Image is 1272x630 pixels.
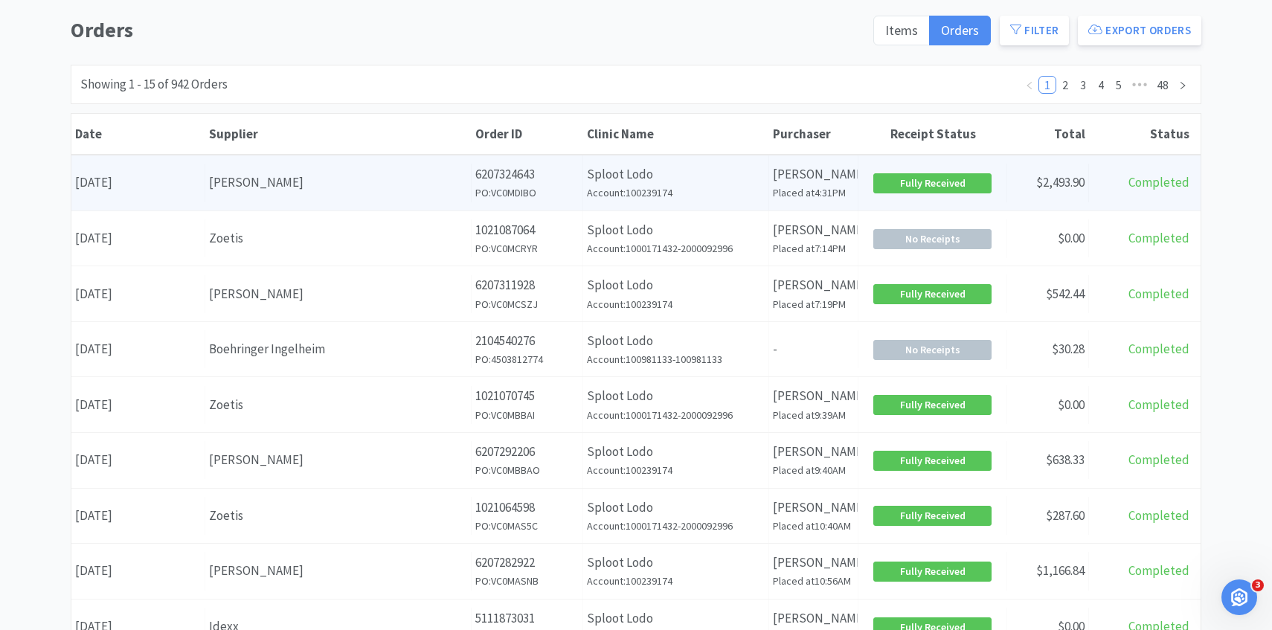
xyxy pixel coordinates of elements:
[773,573,854,589] h6: Placed at 10:56AM
[773,442,854,462] p: [PERSON_NAME]
[71,219,205,257] div: [DATE]
[874,451,991,470] span: Fully Received
[1058,230,1085,246] span: $0.00
[75,126,202,142] div: Date
[773,296,854,312] h6: Placed at 7:19PM
[1092,76,1110,94] li: 4
[475,331,579,351] p: 2104540276
[1058,396,1085,413] span: $0.00
[209,339,467,359] div: Boehringer Ingelheim
[587,220,765,240] p: Sploot Lodo
[475,498,579,518] p: 1021064598
[773,608,854,629] p: [PERSON_NAME]
[874,285,991,303] span: Fully Received
[773,220,854,240] p: [PERSON_NAME]
[475,553,579,573] p: 6207282922
[1128,451,1189,468] span: Completed
[1128,286,1189,302] span: Completed
[475,351,579,367] h6: PO: 4503812774
[71,275,205,313] div: [DATE]
[773,275,854,295] p: [PERSON_NAME]
[475,386,579,406] p: 1021070745
[874,174,991,193] span: Fully Received
[1093,77,1109,93] a: 4
[1025,81,1034,90] i: icon: left
[475,442,579,462] p: 6207292206
[1057,77,1073,93] a: 2
[209,506,467,526] div: Zoetis
[475,126,579,142] div: Order ID
[1000,16,1069,45] button: Filter
[1056,76,1074,94] li: 2
[587,573,765,589] h6: Account: 100239174
[773,386,854,406] p: [PERSON_NAME]
[874,230,991,248] span: No Receipts
[874,507,991,525] span: Fully Received
[209,450,467,470] div: [PERSON_NAME]
[475,164,579,184] p: 6207324643
[587,296,765,312] h6: Account: 100239174
[773,184,854,201] h6: Placed at 4:31PM
[1093,126,1189,142] div: Status
[1052,341,1085,357] span: $30.28
[587,351,765,367] h6: Account: 100981133-100981133
[874,562,991,581] span: Fully Received
[1252,579,1264,591] span: 3
[475,608,579,629] p: 5111873031
[209,228,467,248] div: Zoetis
[1046,286,1085,302] span: $542.44
[1128,230,1189,246] span: Completed
[587,407,765,423] h6: Account: 1000171432-2000092996
[874,341,991,359] span: No Receipts
[1111,77,1127,93] a: 5
[71,13,864,47] h1: Orders
[71,386,205,424] div: [DATE]
[587,498,765,518] p: Sploot Lodo
[71,164,205,202] div: [DATE]
[1128,507,1189,524] span: Completed
[475,240,579,257] h6: PO: VC0MCRYR
[475,296,579,312] h6: PO: VC0MCSZJ
[1078,16,1201,45] button: Export Orders
[773,518,854,534] h6: Placed at 10:40AM
[209,395,467,415] div: Zoetis
[587,331,765,351] p: Sploot Lodo
[1151,76,1174,94] li: 48
[80,74,228,94] div: Showing 1 - 15 of 942 Orders
[1128,76,1151,94] li: Next 5 Pages
[209,561,467,581] div: [PERSON_NAME]
[587,164,765,184] p: Sploot Lodo
[1128,76,1151,94] span: •••
[1152,77,1173,93] a: 48
[1074,76,1092,94] li: 3
[874,396,991,414] span: Fully Received
[209,126,468,142] div: Supplier
[773,240,854,257] h6: Placed at 7:14PM
[587,126,765,142] div: Clinic Name
[1039,77,1056,93] a: 1
[773,553,854,573] p: [PERSON_NAME]
[862,126,1003,142] div: Receipt Status
[587,275,765,295] p: Sploot Lodo
[1046,451,1085,468] span: $638.33
[773,126,855,142] div: Purchaser
[1075,77,1091,93] a: 3
[1128,341,1189,357] span: Completed
[475,407,579,423] h6: PO: VC0MBBAI
[475,573,579,589] h6: PO: VC0MASNB
[1036,562,1085,579] span: $1,166.84
[587,553,765,573] p: Sploot Lodo
[1021,76,1038,94] li: Previous Page
[209,284,467,304] div: [PERSON_NAME]
[587,442,765,462] p: Sploot Lodo
[1178,81,1187,90] i: icon: right
[941,22,979,39] span: Orders
[587,462,765,478] h6: Account: 100239174
[475,518,579,534] h6: PO: VC0MAS5C
[1128,562,1189,579] span: Completed
[1221,579,1257,615] iframe: Intercom live chat
[71,497,205,535] div: [DATE]
[1128,396,1189,413] span: Completed
[475,462,579,478] h6: PO: VC0MBBAO
[587,184,765,201] h6: Account: 100239174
